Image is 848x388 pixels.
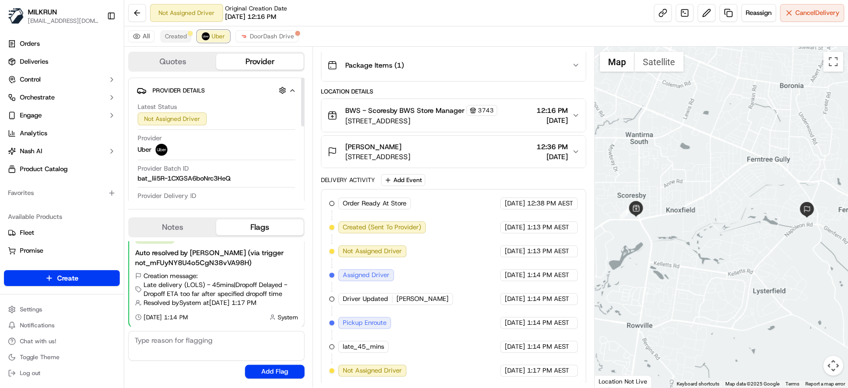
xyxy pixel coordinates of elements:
[321,49,586,81] button: Package Items (1)
[4,107,120,123] button: Engage
[144,272,198,281] span: Creation message:
[4,225,120,241] button: Fleet
[823,52,843,72] button: Toggle fullscreen view
[345,60,404,70] span: Package Items ( 1 )
[505,223,525,232] span: [DATE]
[321,88,586,96] div: Location Details
[343,318,386,327] span: Pickup Enroute
[8,8,24,24] img: MILKRUN
[4,243,120,259] button: Promise
[597,375,630,388] img: Google
[343,366,402,375] span: Not Assigned Driver
[20,147,42,156] span: Nash AI
[138,134,162,143] span: Provider
[138,145,152,154] span: Uber
[165,32,187,40] span: Created
[343,342,384,351] span: late_45_mins
[505,342,525,351] span: [DATE]
[8,228,116,237] a: Fleet
[216,54,303,70] button: Provider
[137,82,296,98] button: Provider Details
[216,219,303,235] button: Flags
[20,165,68,174] span: Product Catalog
[129,54,216,70] button: Quotes
[212,32,225,40] span: Uber
[527,294,569,303] span: 1:14 PM AEST
[235,30,299,42] button: DoorDash Drive
[4,334,120,348] button: Chat with us!
[20,369,40,377] span: Log out
[20,129,47,138] span: Analytics
[343,271,389,280] span: Assigned Driver
[4,302,120,316] button: Settings
[135,248,298,268] div: Auto resolved by [PERSON_NAME] (via trigger not_mFUyNY8U4o5CgN38vVA98H)
[505,318,525,327] span: [DATE]
[527,271,569,280] span: 1:14 PM AEST
[20,337,56,345] span: Chat with us!
[321,99,586,132] button: BWS - Scoresby BWS Store Manager3743[STREET_ADDRESS]12:16 PM[DATE]
[20,246,43,255] span: Promise
[321,176,375,184] div: Delivery Activity
[4,125,120,141] a: Analytics
[4,36,120,52] a: Orders
[746,8,771,17] span: Reassign
[4,318,120,332] button: Notifications
[4,90,120,105] button: Orchestrate
[505,366,525,375] span: [DATE]
[4,54,120,70] a: Deliveries
[28,17,99,25] button: [EMAIL_ADDRESS][DOMAIN_NAME]
[805,381,845,387] a: Report a map error
[527,199,573,208] span: 12:38 PM AEST
[505,271,525,280] span: [DATE]
[823,356,843,376] button: Map camera controls
[138,164,189,173] span: Provider Batch ID
[527,342,569,351] span: 1:14 PM AEST
[343,247,402,256] span: Not Assigned Driver
[343,294,388,303] span: Driver Updated
[343,199,406,208] span: Order Ready At Store
[597,375,630,388] a: Open this area in Google Maps (opens a new window)
[225,12,276,21] span: [DATE] 12:16 PM
[527,223,569,232] span: 1:13 PM AEST
[343,223,421,232] span: Created (Sent To Provider)
[505,199,525,208] span: [DATE]
[138,174,231,183] span: bat_lii5R-1CXGSA6boNrc3HeQ
[634,52,684,72] button: Show satellite imagery
[153,87,205,95] span: Provider Details
[20,228,34,237] span: Fleet
[20,321,55,329] span: Notifications
[4,185,120,201] div: Favorites
[795,8,840,17] span: Cancel Delivery
[478,106,494,114] span: 3743
[138,192,196,200] span: Provider Delivery ID
[537,152,568,162] span: [DATE]
[160,30,191,42] button: Created
[780,4,844,22] button: CancelDelivery
[203,298,256,307] span: at [DATE] 1:17 PM
[620,205,633,218] div: 1
[537,105,568,115] span: 12:16 PM
[527,247,569,256] span: 1:13 PM AEST
[197,30,230,42] button: Uber
[20,39,40,48] span: Orders
[278,313,298,321] span: System
[20,353,60,361] span: Toggle Theme
[4,270,120,286] button: Create
[4,350,120,364] button: Toggle Theme
[129,219,216,235] button: Notes
[20,57,48,66] span: Deliveries
[20,75,41,84] span: Control
[741,4,776,22] button: Reassign
[155,144,167,156] img: uber-new-logo.jpeg
[138,102,177,111] span: Latest Status
[4,72,120,88] button: Control
[28,7,57,17] button: MILKRUN
[144,313,188,321] span: [DATE] 1:14 PM
[8,246,116,255] a: Promise
[537,142,568,152] span: 12:36 PM
[600,52,634,72] button: Show street map
[20,93,55,102] span: Orchestrate
[144,298,201,307] span: Resolved by System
